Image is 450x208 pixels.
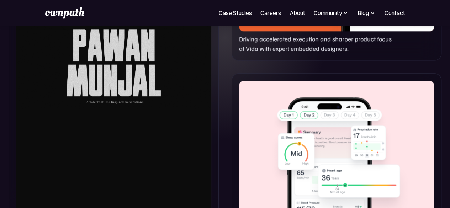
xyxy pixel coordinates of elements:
[385,9,405,17] a: Contact
[290,9,305,17] a: About
[358,9,369,17] div: Blog
[314,9,349,17] div: Community
[239,34,395,53] p: Driving accelerated execution and sharper product focus at Vida with expert embedded designers.
[314,9,342,17] div: Community
[260,9,281,17] a: Careers
[219,9,252,17] a: Case Studies
[358,9,376,17] div: Blog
